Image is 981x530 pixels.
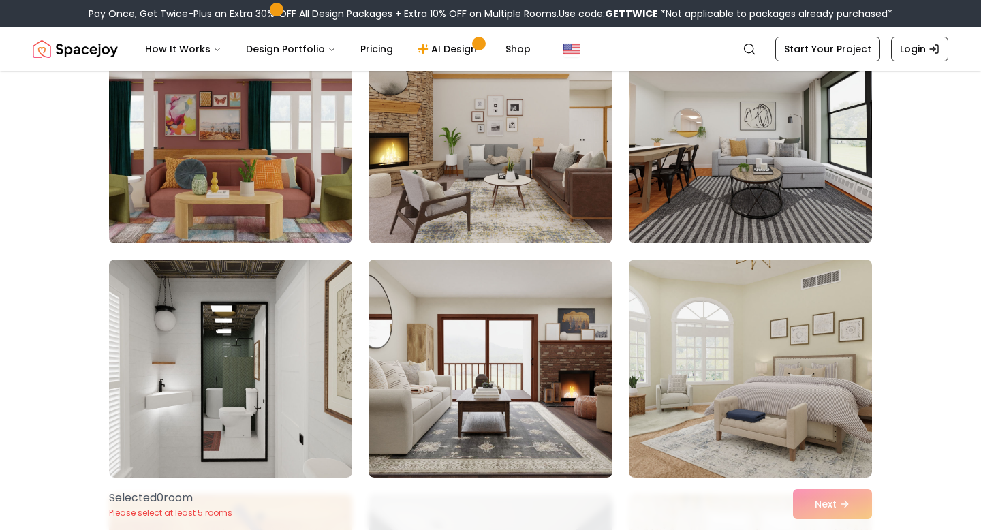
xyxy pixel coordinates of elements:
[103,20,358,249] img: Room room-4
[495,35,542,63] a: Shop
[33,35,118,63] img: Spacejoy Logo
[349,35,404,63] a: Pricing
[658,7,892,20] span: *Not applicable to packages already purchased*
[89,7,892,20] div: Pay Once, Get Twice-Plus an Extra 30% OFF All Design Packages + Extra 10% OFF on Multiple Rooms.
[629,260,872,478] img: Room room-9
[134,35,232,63] button: How It Works
[407,35,492,63] a: AI Design
[33,27,948,71] nav: Global
[891,37,948,61] a: Login
[134,35,542,63] nav: Main
[109,508,232,518] p: Please select at least 5 rooms
[109,490,232,506] p: Selected 0 room
[605,7,658,20] b: GETTWICE
[775,37,880,61] a: Start Your Project
[369,260,612,478] img: Room room-8
[235,35,347,63] button: Design Portfolio
[109,260,352,478] img: Room room-7
[559,7,658,20] span: Use code:
[369,25,612,243] img: Room room-5
[629,25,872,243] img: Room room-6
[33,35,118,63] a: Spacejoy
[563,41,580,57] img: United States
